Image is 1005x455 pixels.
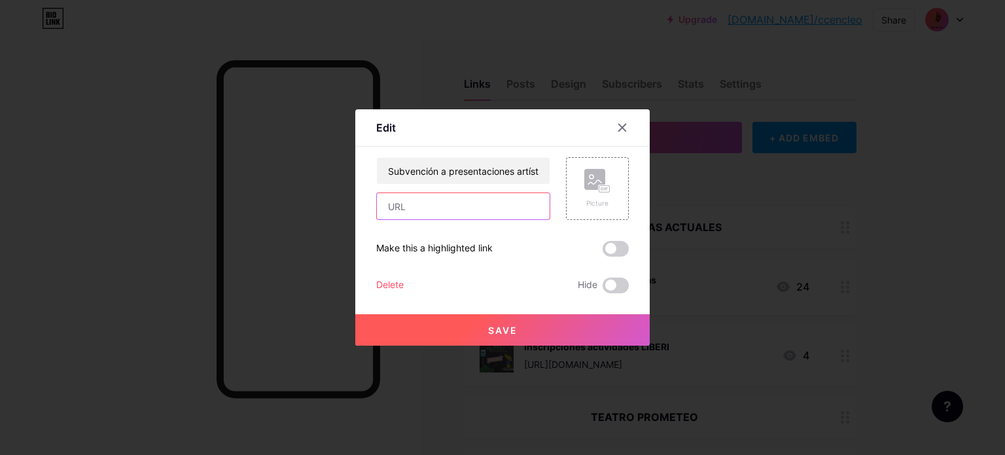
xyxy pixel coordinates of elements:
[376,278,404,293] div: Delete
[488,325,518,336] span: Save
[578,278,597,293] span: Hide
[376,241,493,257] div: Make this a highlighted link
[377,193,550,219] input: URL
[584,198,610,208] div: Picture
[377,158,550,184] input: Title
[355,314,650,346] button: Save
[376,120,396,136] div: Edit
